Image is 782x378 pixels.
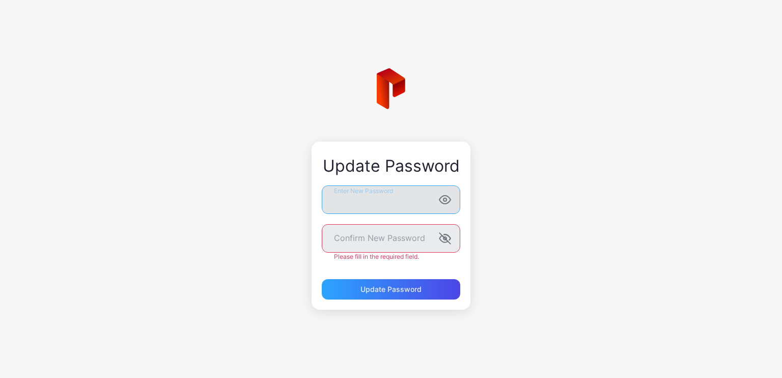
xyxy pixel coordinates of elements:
[322,279,460,300] button: Update Password
[322,157,460,175] div: Update Password
[322,185,460,214] input: Enter New Password
[360,285,422,293] div: Update Password
[322,253,460,261] div: Please fill in the required field.
[439,194,451,206] button: Enter New Password
[439,232,451,245] button: Confirm New Password
[322,224,460,253] input: Confirm New Password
